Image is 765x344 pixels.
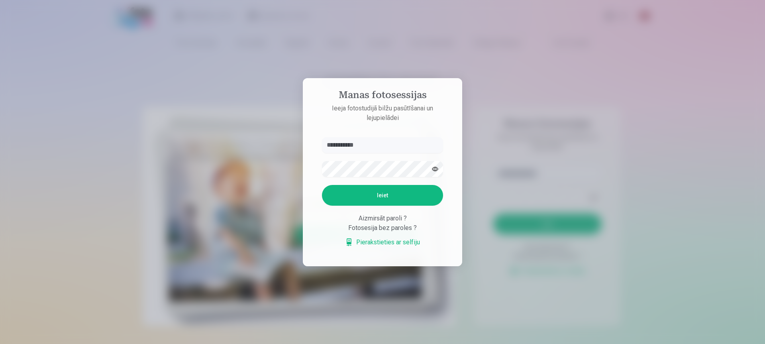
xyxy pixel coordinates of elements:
div: Fotosesija bez paroles ? [322,223,443,233]
p: Ieeja fotostudijā bilžu pasūtīšanai un lejupielādei [314,104,451,123]
h4: Manas fotosessijas [314,89,451,104]
button: Ieiet [322,185,443,206]
a: Pierakstieties ar selfiju [345,238,420,247]
div: Aizmirsāt paroli ? [322,214,443,223]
